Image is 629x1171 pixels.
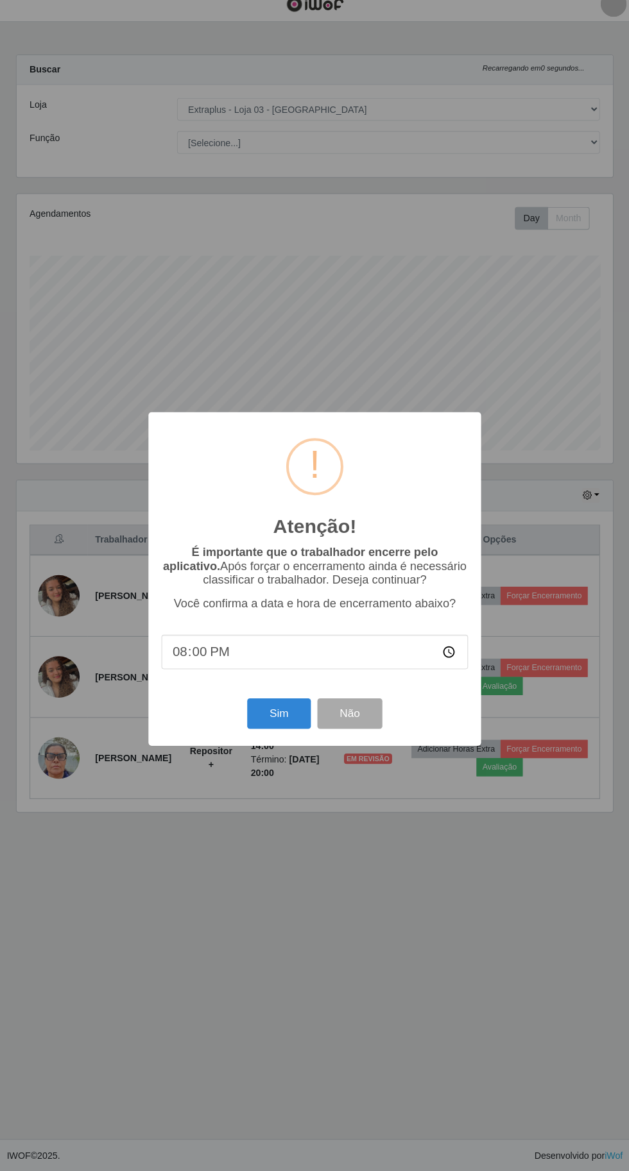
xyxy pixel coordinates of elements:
p: Após forçar o encerramento ainda é necessário classificar o trabalhador. Deseja continuar? [163,553,466,593]
button: Não [317,703,381,734]
button: Sim [248,703,310,734]
h2: Atenção! [273,522,356,545]
b: É importante que o trabalhador encerre pelo aplicativo. [164,553,436,579]
p: Você confirma a data e hora de encerramento abaixo? [163,603,466,617]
